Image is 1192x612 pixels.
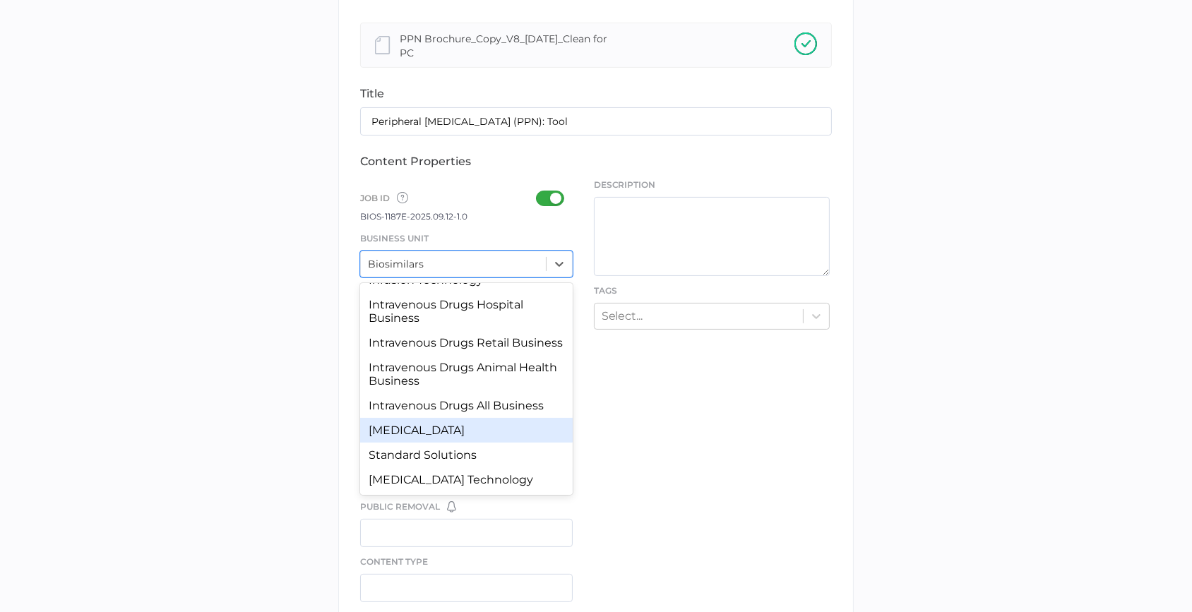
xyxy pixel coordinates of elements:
[447,501,456,512] img: bell-default.8986a8bf.svg
[360,393,573,418] div: Intravenous Drugs All Business
[594,179,830,191] span: Description
[360,233,429,244] span: Business Unit
[602,309,643,323] div: Select...
[360,467,573,492] div: [MEDICAL_DATA] Technology
[360,355,573,393] div: Intravenous Drugs Animal Health Business
[360,418,573,443] div: [MEDICAL_DATA]
[360,155,832,168] div: content properties
[360,500,440,513] span: Public Removal
[360,443,573,467] div: Standard Solutions
[360,87,832,100] div: title
[594,285,617,296] span: Tags
[360,211,467,222] span: BIOS-1187E-2025.09.12-1.0
[400,30,624,60] div: PPN Brochure_Copy_V8_[DATE]_Clean for PC
[794,32,817,55] img: checkmark-upload-success.08ba15b3.svg
[397,192,408,203] img: tooltip-default.0a89c667.svg
[360,330,573,355] div: Intravenous Drugs Retail Business
[360,107,832,136] input: Type the name of your content
[368,258,424,270] div: Biosimilars
[360,556,428,567] span: Content Type
[360,191,408,209] span: Job ID
[360,292,573,330] div: Intravenous Drugs Hospital Business
[375,36,391,54] img: document-file-grey.20d19ea5.svg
